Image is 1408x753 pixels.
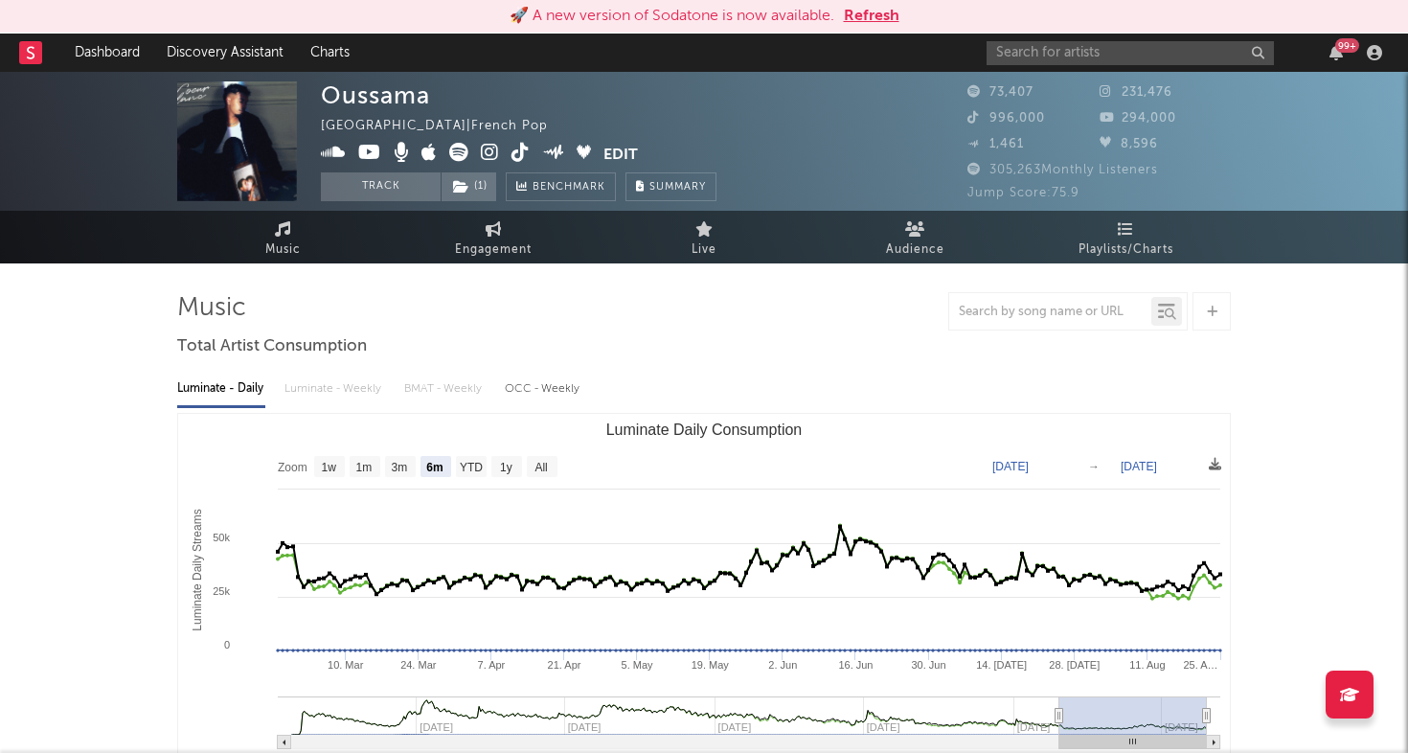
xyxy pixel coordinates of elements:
[967,86,1033,99] span: 73,407
[1100,138,1158,150] span: 8,596
[328,659,364,671] text: 10. Mar
[809,211,1020,263] a: Audience
[510,5,834,28] div: 🚀 A new version of Sodatone is now available.
[992,460,1029,473] text: [DATE]
[500,461,512,474] text: 1y
[1049,659,1100,671] text: 28. [DATE]
[1329,45,1343,60] button: 99+
[649,182,706,193] span: Summary
[321,172,441,201] button: Track
[987,41,1274,65] input: Search for artists
[967,187,1079,199] span: Jump Score: 75.9
[321,81,430,109] div: Oussama
[844,5,899,28] button: Refresh
[692,659,730,671] text: 19. May
[297,34,363,72] a: Charts
[177,373,265,405] div: Luminate - Daily
[548,659,581,671] text: 21. Apr
[967,112,1045,125] span: 996,000
[388,211,599,263] a: Engagement
[1335,38,1359,53] div: 99 +
[533,176,605,199] span: Benchmark
[622,659,654,671] text: 5. May
[213,585,230,597] text: 25k
[426,461,443,474] text: 6m
[1079,239,1173,262] span: Playlists/Charts
[967,164,1158,176] span: 305,263 Monthly Listeners
[976,659,1027,671] text: 14. [DATE]
[949,305,1151,320] input: Search by song name or URL
[322,461,337,474] text: 1w
[1100,112,1176,125] span: 294,000
[400,659,437,671] text: 24. Mar
[455,239,532,262] span: Engagement
[460,461,483,474] text: YTD
[213,532,230,543] text: 50k
[191,509,204,630] text: Luminate Daily Streams
[692,239,716,262] span: Live
[442,172,496,201] button: (1)
[278,461,307,474] text: Zoom
[912,659,946,671] text: 30. Jun
[606,422,803,438] text: Luminate Daily Consumption
[1100,86,1172,99] span: 231,476
[265,239,301,262] span: Music
[838,659,873,671] text: 16. Jun
[506,172,616,201] a: Benchmark
[967,138,1024,150] span: 1,461
[1183,659,1217,671] text: 25. A…
[153,34,297,72] a: Discovery Assistant
[599,211,809,263] a: Live
[224,639,230,650] text: 0
[1121,460,1157,473] text: [DATE]
[534,461,547,474] text: All
[321,115,570,138] div: [GEOGRAPHIC_DATA] | French Pop
[1088,460,1100,473] text: →
[1129,659,1165,671] text: 11. Aug
[505,373,581,405] div: OCC - Weekly
[356,461,373,474] text: 1m
[478,659,506,671] text: 7. Apr
[625,172,716,201] button: Summary
[441,172,497,201] span: ( 1 )
[1020,211,1231,263] a: Playlists/Charts
[392,461,408,474] text: 3m
[768,659,797,671] text: 2. Jun
[886,239,944,262] span: Audience
[61,34,153,72] a: Dashboard
[177,335,367,358] span: Total Artist Consumption
[603,143,638,167] button: Edit
[177,211,388,263] a: Music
